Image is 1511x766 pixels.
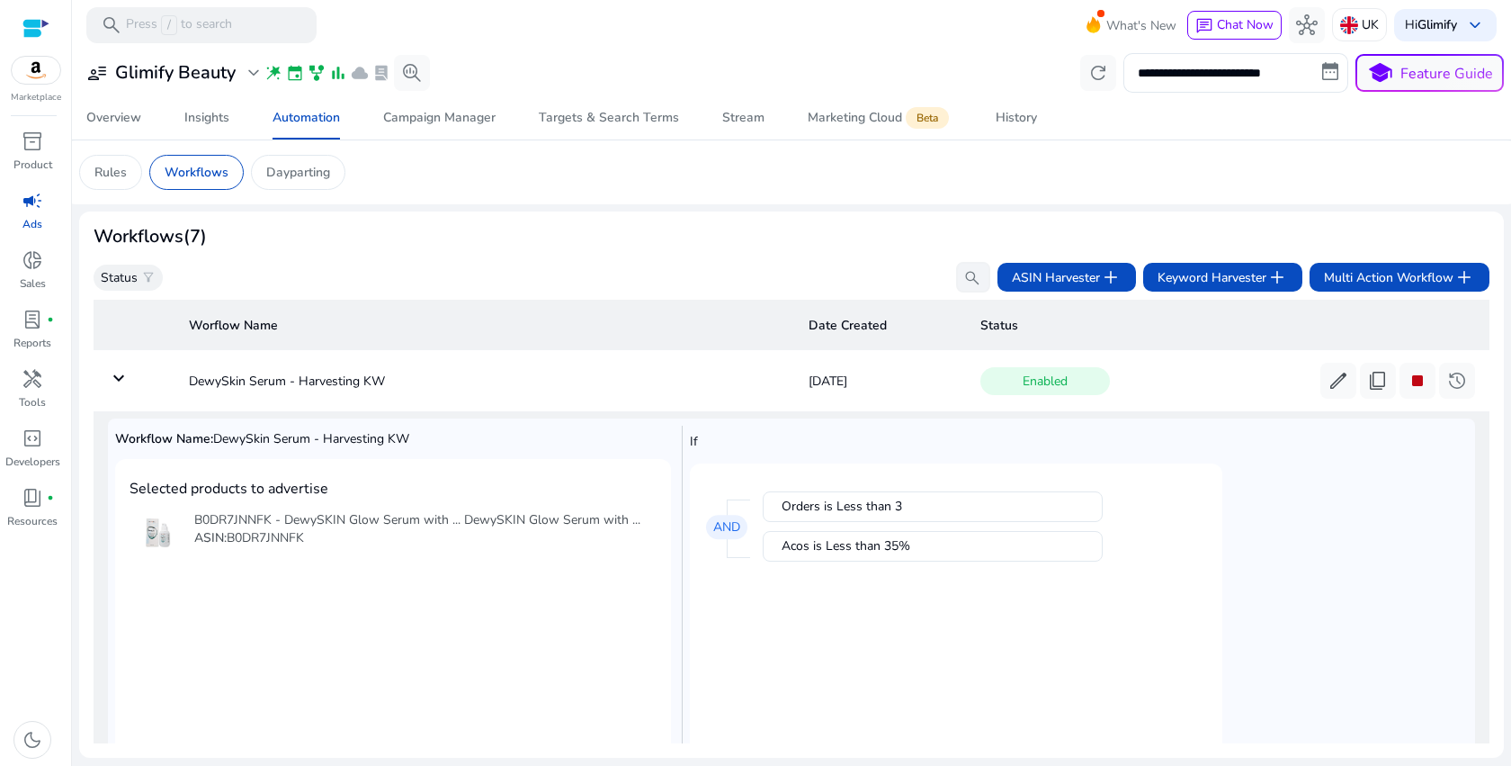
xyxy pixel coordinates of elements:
[47,316,54,323] span: fiber_manual_record
[126,15,232,35] p: Press to search
[1195,17,1213,35] span: chat
[1360,363,1396,399] button: content_copy
[1158,266,1288,288] span: Keyword Harvester
[227,529,304,546] span: B0DR7JNNFK
[22,368,43,390] span: handyman
[794,300,966,350] th: Date Created
[94,226,207,248] h3: Workflows (7)
[1324,266,1475,288] span: Multi Action Workflow
[22,216,42,232] p: Ads
[963,269,981,287] span: search
[22,190,43,212] span: campaign
[1187,11,1282,40] button: chatChat Now
[782,498,1084,516] div: Orders is Less than
[1417,16,1457,33] b: Glimify
[782,537,1084,555] div: Acos is Less than
[22,249,43,271] span: donut_small
[94,163,127,182] p: Rules
[266,163,330,182] p: Dayparting
[101,14,122,36] span: search
[165,163,228,182] p: Workflows
[1405,19,1457,32] p: Hi
[273,112,340,124] div: Automation
[22,428,43,449] span: code_blocks
[997,263,1136,292] button: ASIN Harvesteradd
[140,515,176,551] img: B0DR7JNNFK
[1266,266,1288,288] span: add
[722,112,764,124] div: Stream
[13,157,52,173] p: Product
[19,394,46,410] p: Tools
[1446,370,1468,392] span: history
[22,729,43,751] span: dark_mode
[794,357,966,404] td: [DATE]
[1289,7,1325,43] button: hub
[539,112,679,124] div: Targets & Search Terms
[351,64,369,82] span: cloud
[12,57,60,84] img: amazon.svg
[130,481,657,498] h4: Selected products to advertise
[1100,266,1122,288] span: add
[401,62,423,84] span: search_insights
[1355,54,1504,92] button: schoolFeature Guide
[86,62,108,84] span: user_attributes
[1087,62,1109,84] span: refresh
[174,357,794,404] td: DewySkin Serum - Harvesting KW
[174,300,794,350] th: Worflow Name
[1143,263,1302,292] button: Keyword Harvesteradd
[1328,370,1349,392] span: edit
[884,537,910,555] span: 35%
[1310,263,1489,292] button: Multi Action Workflowadd
[115,432,671,447] h5: Workflow Name:
[20,275,46,292] p: Sales
[1399,363,1435,399] button: stop
[1400,63,1493,85] p: Feature Guide
[286,64,304,82] span: event
[22,487,43,509] span: book_4
[264,64,282,82] span: wand_stars
[11,91,61,104] p: Marketplace
[22,309,43,330] span: lab_profile
[1012,266,1122,288] span: ASIN Harvester
[372,64,390,82] span: lab_profile
[194,511,640,529] div: B0DR7JNNFK - DewySKIN Glow Serum with ... DewySKIN Glow Serum with ...
[141,270,156,284] span: filter_alt
[996,112,1037,124] div: History
[1080,55,1116,91] button: refresh
[1217,16,1274,33] span: Chat Now
[980,367,1110,395] span: Enabled
[22,131,43,152] span: inventory_2
[808,111,952,125] div: Marketing Cloud
[184,112,229,124] div: Insights
[1296,14,1318,36] span: hub
[194,529,640,547] div: ASIN:
[1362,9,1379,41] p: UK
[1367,370,1389,392] span: content_copy
[706,515,747,539] p: AND
[895,498,902,516] span: 3
[213,430,409,447] span: DewySkin Serum - Harvesting KW
[161,15,177,35] span: /
[243,62,264,84] span: expand_more
[1340,16,1358,34] img: uk.svg
[1453,266,1475,288] span: add
[7,513,58,529] p: Resources
[86,112,141,124] div: Overview
[906,107,949,129] span: Beta
[108,367,130,389] mat-icon: keyboard_arrow_down
[1407,370,1428,392] span: stop
[329,64,347,82] span: bar_chart
[1367,60,1393,86] span: school
[101,268,138,287] p: Status
[5,454,60,470] p: Developers
[1464,14,1486,36] span: keyboard_arrow_down
[383,112,496,124] div: Campaign Manager
[308,64,326,82] span: family_history
[115,62,236,84] h3: Glimify Beauty
[47,494,54,501] span: fiber_manual_record
[1320,363,1356,399] button: edit
[690,432,1468,451] p: If
[1106,10,1176,41] span: What's New
[13,335,51,351] p: Reports
[394,55,430,91] button: search_insights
